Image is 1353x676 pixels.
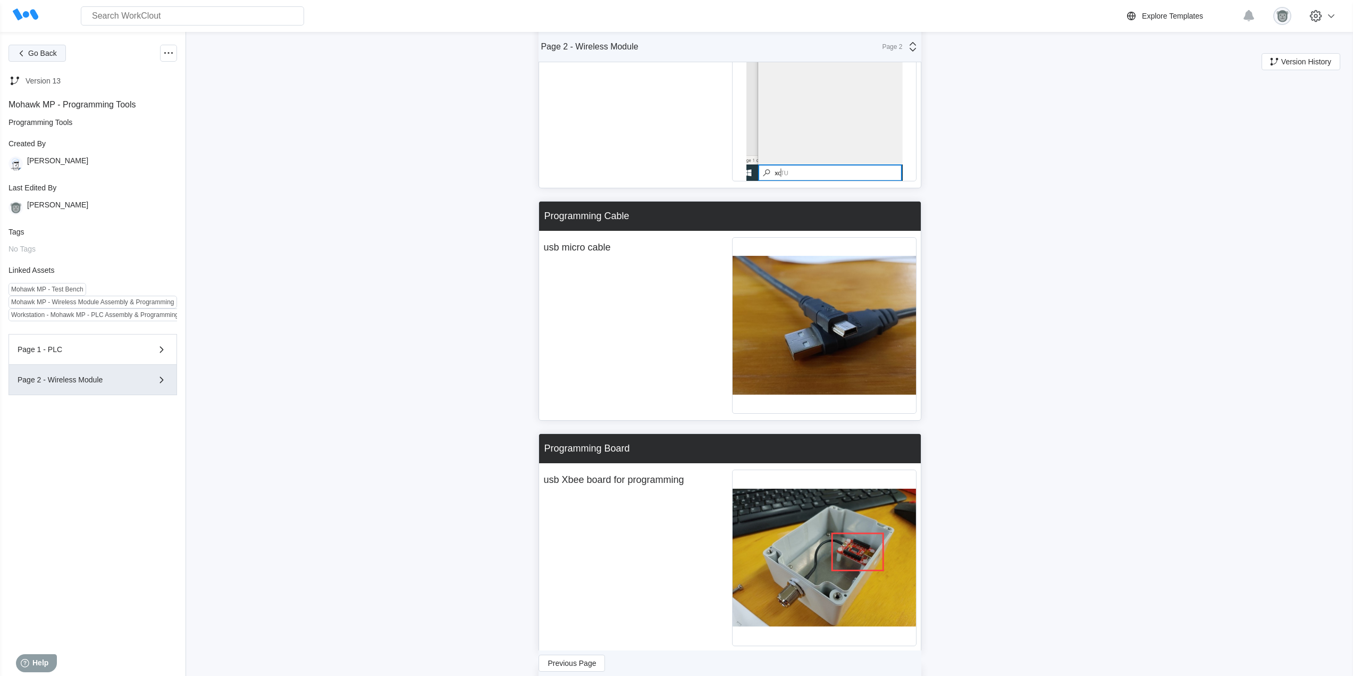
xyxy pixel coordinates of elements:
div: Mohawk MP - Programming Tools [9,100,177,110]
div: Page 2 - Wireless Module [541,42,638,52]
div: Programming Board [544,443,629,454]
div: Mohawk MP - Test Bench [11,286,83,293]
div: Tags [9,228,177,236]
img: clout-01.png [9,156,23,171]
div: Page 1 - PLC [18,346,138,353]
div: Last Edited By [9,183,177,192]
img: Picture4.jpg [733,470,916,646]
div: Workstation - Mohawk MP - PLC Assembly & Programming [11,311,179,319]
div: No Tags [9,245,177,253]
div: Mohawk MP - Wireless Module Assembly & Programming [11,298,174,306]
img: gorilla.png [1273,7,1291,25]
p: usb micro cable [543,237,728,258]
div: Version 13 [26,77,61,85]
span: Version History [1281,58,1331,65]
div: Programming Tools [9,118,177,127]
div: Programming Cable [544,211,629,222]
img: Picture5.jpg [733,238,916,413]
div: Linked Assets [9,266,177,274]
span: Previous Page [548,660,596,667]
img: gorilla.png [9,201,23,215]
span: Go Back [28,49,57,57]
a: Explore Templates [1125,10,1237,22]
div: Page 2 [876,43,902,51]
div: [PERSON_NAME] [27,156,88,171]
div: Explore Templates [1142,12,1203,20]
input: Search WorkClout [81,6,304,26]
button: Page 1 - PLC [9,334,177,365]
div: Created By [9,139,177,148]
button: Go Back [9,45,66,62]
div: Page 2 - Wireless Module [18,376,138,383]
button: Version History [1262,53,1340,70]
p: usb Xbee board for programming [543,470,728,490]
div: [PERSON_NAME] [27,201,88,215]
button: Page 2 - Wireless Module [9,365,177,395]
button: Previous Page [539,655,605,672]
